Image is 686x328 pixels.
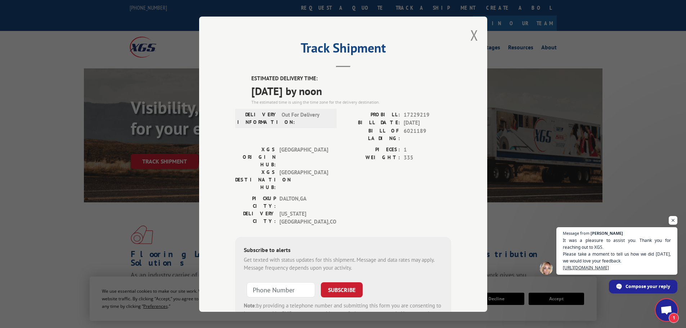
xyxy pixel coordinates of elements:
[626,280,670,293] span: Compose your reply
[404,127,451,142] span: 6021189
[404,119,451,127] span: [DATE]
[669,313,679,323] span: 1
[470,26,478,45] button: Close modal
[244,301,443,326] div: by providing a telephone number and submitting this form you are consenting to be contacted by SM...
[279,145,328,168] span: [GEOGRAPHIC_DATA]
[563,237,671,271] span: It was a pleasure to assist you. Thank you for reaching out to XGS. Please take a moment to tell ...
[235,210,276,226] label: DELIVERY CITY:
[235,43,451,57] h2: Track Shipment
[235,145,276,168] label: XGS ORIGIN HUB:
[343,154,400,162] label: WEIGHT:
[251,99,451,105] div: The estimated time is using the time zone for the delivery destination.
[343,145,400,154] label: PIECES:
[591,231,623,235] span: [PERSON_NAME]
[244,245,443,256] div: Subscribe to alerts
[279,194,328,210] span: DALTON , GA
[404,111,451,119] span: 17229219
[321,282,363,297] button: SUBSCRIBE
[247,282,315,297] input: Phone Number
[404,154,451,162] span: 335
[235,168,276,191] label: XGS DESTINATION HUB:
[279,210,328,226] span: [US_STATE][GEOGRAPHIC_DATA] , CO
[251,75,451,83] label: ESTIMATED DELIVERY TIME:
[282,111,330,126] span: Out For Delivery
[343,119,400,127] label: BILL DATE:
[237,111,278,126] label: DELIVERY INFORMATION:
[404,145,451,154] span: 1
[235,194,276,210] label: PICKUP CITY:
[251,82,451,99] span: [DATE] by noon
[244,302,256,309] strong: Note:
[563,231,589,235] span: Message from
[279,168,328,191] span: [GEOGRAPHIC_DATA]
[343,127,400,142] label: BILL OF LADING:
[343,111,400,119] label: PROBILL:
[244,256,443,272] div: Get texted with status updates for this shipment. Message and data rates may apply. Message frequ...
[656,299,677,321] div: Open chat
